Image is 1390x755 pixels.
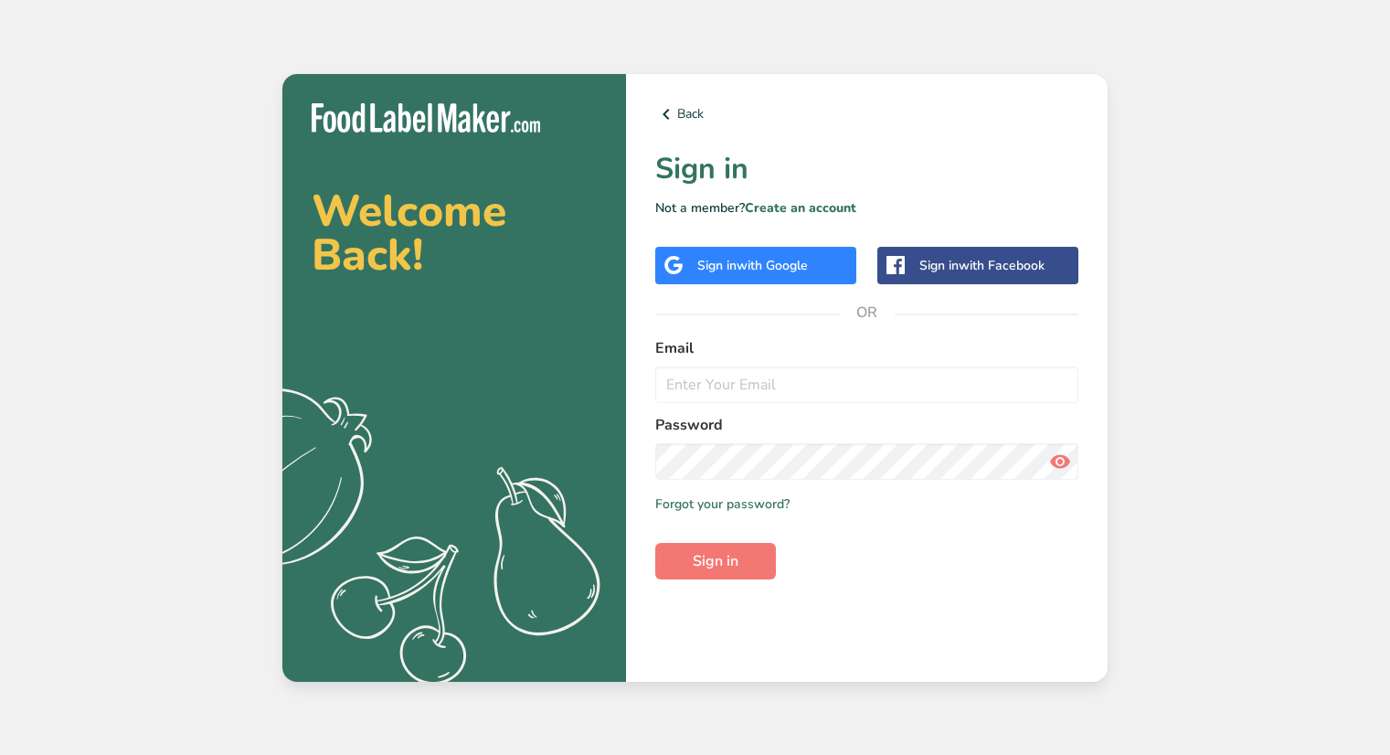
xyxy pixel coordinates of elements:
[745,199,856,217] a: Create an account
[312,103,540,133] img: Food Label Maker
[959,257,1045,274] span: with Facebook
[655,367,1078,403] input: Enter Your Email
[312,189,597,277] h2: Welcome Back!
[655,543,776,580] button: Sign in
[919,256,1045,275] div: Sign in
[840,285,895,340] span: OR
[655,337,1078,359] label: Email
[655,147,1078,191] h1: Sign in
[697,256,808,275] div: Sign in
[693,550,738,572] span: Sign in
[655,494,790,514] a: Forgot your password?
[655,103,1078,125] a: Back
[655,414,1078,436] label: Password
[655,198,1078,218] p: Not a member?
[737,257,808,274] span: with Google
